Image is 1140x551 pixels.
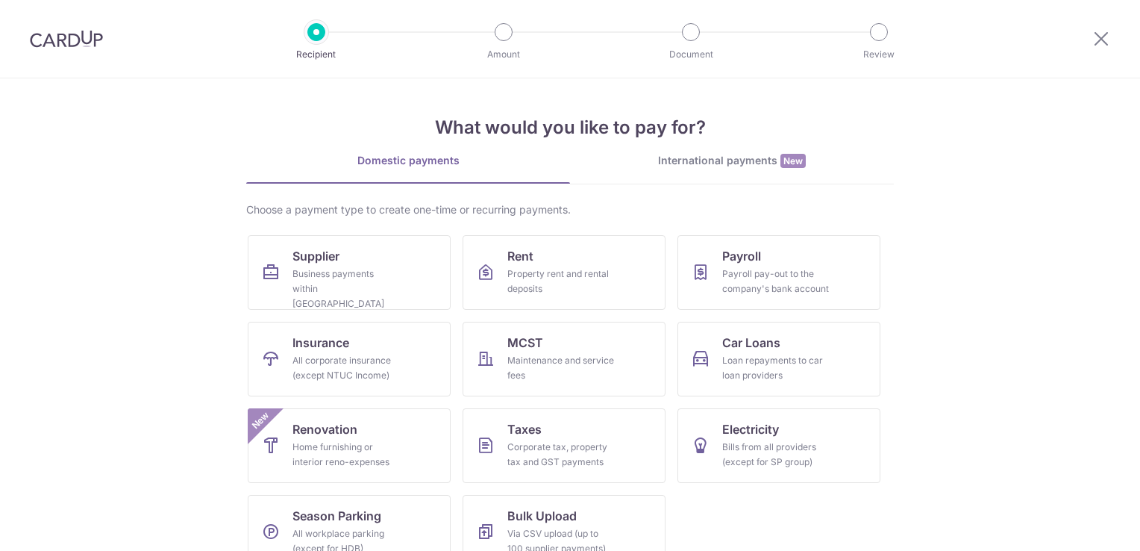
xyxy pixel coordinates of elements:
a: Car LoansLoan repayments to car loan providers [677,322,880,396]
span: New [248,408,273,433]
div: Payroll pay-out to the company's bank account [722,267,830,296]
div: Corporate tax, property tax and GST payments [507,440,615,470]
span: MCST [507,334,543,352]
div: Property rent and rental deposits [507,267,615,296]
span: Taxes [507,420,542,438]
p: Document [636,47,746,62]
a: RentProperty rent and rental deposits [463,235,665,310]
span: Payroll [722,247,761,265]
span: Supplier [292,247,339,265]
a: SupplierBusiness payments within [GEOGRAPHIC_DATA] [248,235,451,310]
div: Home furnishing or interior reno-expenses [292,440,400,470]
a: TaxesCorporate tax, property tax and GST payments [463,408,665,483]
a: ElectricityBills from all providers (except for SP group) [677,408,880,483]
div: Domestic payments [246,153,570,168]
span: Electricity [722,420,779,438]
a: PayrollPayroll pay-out to the company's bank account [677,235,880,310]
div: Business payments within [GEOGRAPHIC_DATA] [292,267,400,311]
div: Choose a payment type to create one-time or recurring payments. [246,202,894,217]
span: Rent [507,247,533,265]
div: Maintenance and service fees [507,353,615,383]
span: Season Parking [292,507,381,525]
p: Recipient [261,47,372,62]
div: International payments [570,153,894,169]
span: Bulk Upload [507,507,577,525]
a: RenovationHome furnishing or interior reno-expensesNew [248,408,451,483]
div: Loan repayments to car loan providers [722,353,830,383]
p: Amount [448,47,559,62]
img: CardUp [30,30,103,48]
span: Renovation [292,420,357,438]
a: MCSTMaintenance and service fees [463,322,665,396]
p: Review [824,47,934,62]
a: InsuranceAll corporate insurance (except NTUC Income) [248,322,451,396]
h4: What would you like to pay for? [246,114,894,141]
div: Bills from all providers (except for SP group) [722,440,830,470]
span: Car Loans [722,334,780,352]
span: Insurance [292,334,349,352]
span: New [780,154,806,168]
div: All corporate insurance (except NTUC Income) [292,353,400,383]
